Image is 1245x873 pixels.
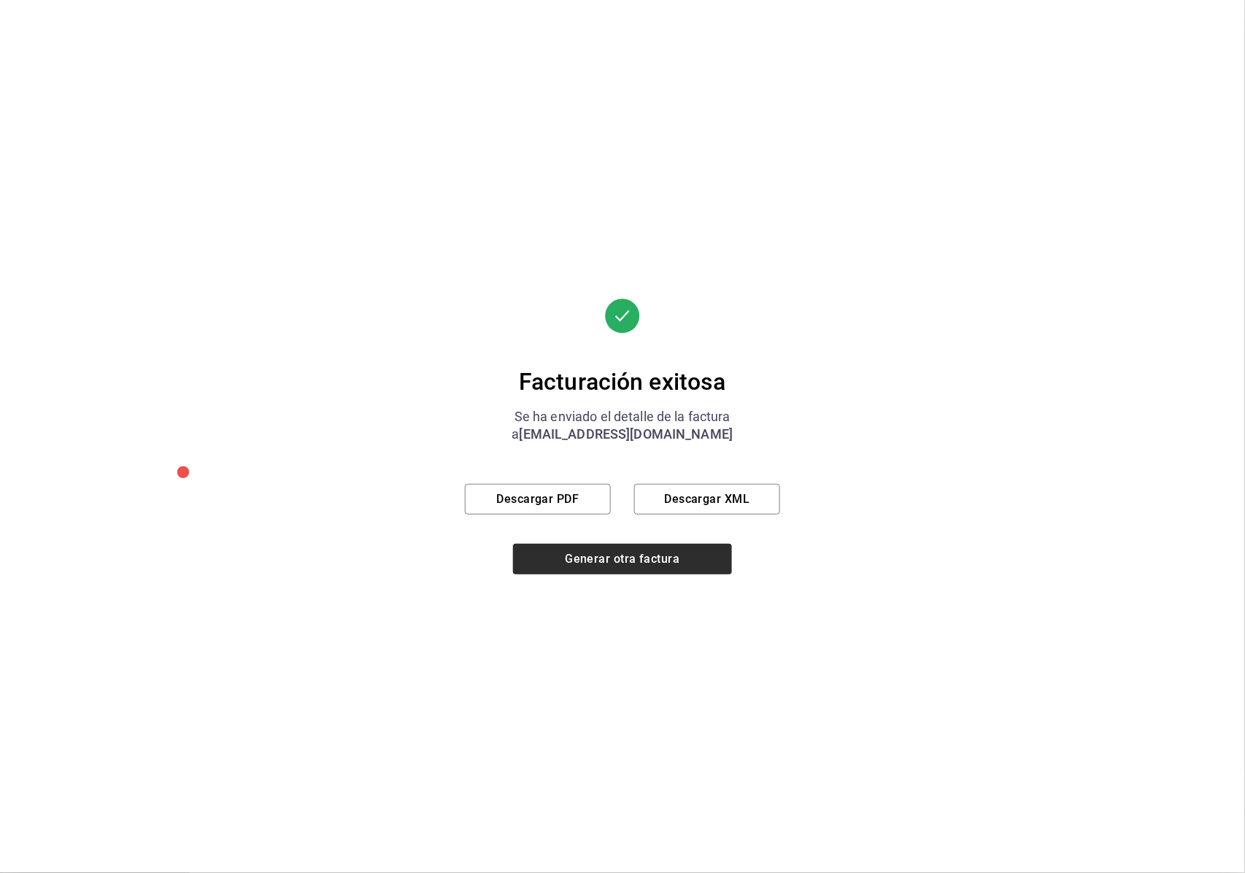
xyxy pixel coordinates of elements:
div: Facturación exitosa [465,367,780,396]
button: Descargar XML [634,484,780,515]
button: Generar otra factura [513,544,732,574]
span: [EMAIL_ADDRESS][DOMAIN_NAME] [520,426,733,442]
div: Se ha enviado el detalle de la factura [465,408,780,426]
div: a [465,426,780,443]
button: Descargar PDF [465,484,611,515]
